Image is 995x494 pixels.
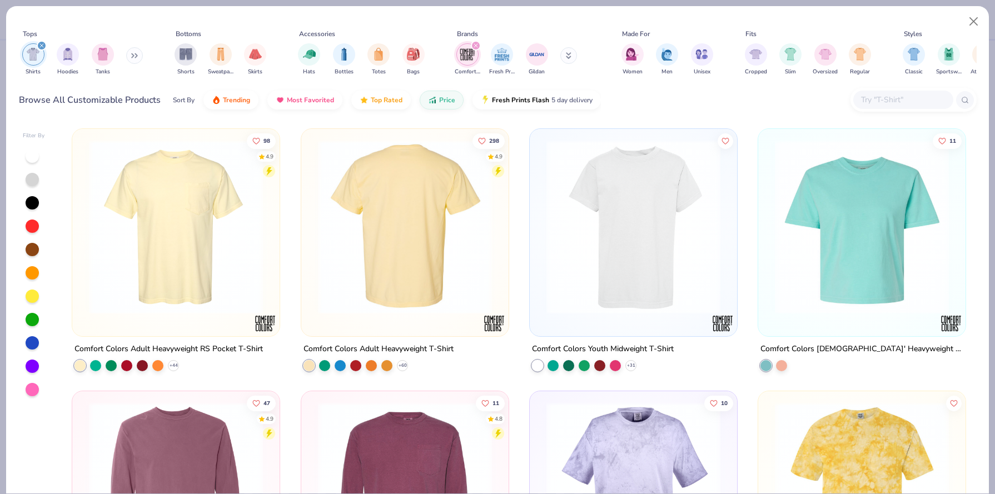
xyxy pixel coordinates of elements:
[407,48,419,61] img: Bags Image
[940,312,962,335] img: Comfort Colors logo
[22,43,44,76] button: filter button
[57,43,79,76] div: filter for Hoodies
[223,96,250,104] span: Trending
[526,43,548,76] div: filter for Gildan
[298,43,320,76] div: filter for Hats
[850,68,870,76] span: Regular
[312,140,497,314] img: e55d29c3-c55d-459c-bfd9-9b1c499ab3c6
[551,94,593,107] span: 5 day delivery
[263,138,270,143] span: 98
[784,48,797,61] img: Slim Image
[745,29,757,39] div: Fits
[27,48,39,61] img: Shirts Image
[785,68,796,76] span: Slim
[455,43,480,76] div: filter for Comfort Colors
[541,140,726,314] img: c8ccbca0-6ae1-4d8d-94ba-deb159e0abb2
[407,68,420,76] span: Bags
[475,396,504,411] button: Like
[532,342,674,356] div: Comfort Colors Youth Midweight T-Shirt
[854,48,867,61] img: Regular Image
[494,46,510,63] img: Fresh Prints Image
[529,46,545,63] img: Gildan Image
[255,312,277,335] img: Comfort Colors logo
[904,29,922,39] div: Styles
[455,68,480,76] span: Comfort Colors
[455,43,480,76] button: filter button
[439,96,455,104] span: Price
[494,152,502,161] div: 4.9
[263,401,270,406] span: 47
[779,43,802,76] div: filter for Slim
[946,396,962,411] button: Like
[244,43,266,76] div: filter for Skirts
[661,68,673,76] span: Men
[621,43,644,76] div: filter for Women
[248,68,262,76] span: Skirts
[626,362,635,369] span: + 31
[97,48,109,61] img: Tanks Image
[903,43,925,76] button: filter button
[304,342,454,356] div: Comfort Colors Adult Heavyweight T-Shirt
[936,68,962,76] span: Sportswear
[303,48,316,61] img: Hats Image
[247,396,276,411] button: Like
[57,68,78,76] span: Hoodies
[623,68,643,76] span: Women
[489,43,515,76] div: filter for Fresh Prints
[494,415,502,423] div: 4.8
[492,401,499,406] span: 11
[83,140,268,314] img: 284e3bdb-833f-4f21-a3b0-720291adcbd9
[367,43,390,76] div: filter for Totes
[695,48,708,61] img: Unisex Image
[726,140,911,314] img: ef61296a-35e3-4634-b89f-5174bda096c1
[779,43,802,76] button: filter button
[656,43,678,76] div: filter for Men
[905,68,923,76] span: Classic
[19,93,161,107] div: Browse All Customizable Products
[472,133,504,148] button: Like
[372,48,385,61] img: Totes Image
[247,133,276,148] button: Like
[96,68,110,76] span: Tanks
[351,91,411,109] button: Top Rated
[721,401,728,406] span: 10
[621,43,644,76] button: filter button
[23,132,45,140] div: Filter By
[22,43,44,76] div: filter for Shirts
[849,43,871,76] div: filter for Regular
[212,96,221,104] img: trending.gif
[760,342,963,356] div: Comfort Colors [DEMOGRAPHIC_DATA]' Heavyweight Cropped T-Shirt
[492,96,549,104] span: Fresh Prints Flash
[208,43,233,76] div: filter for Sweatpants
[367,43,390,76] button: filter button
[92,43,114,76] div: filter for Tanks
[57,43,79,76] button: filter button
[299,29,335,39] div: Accessories
[333,43,355,76] button: filter button
[813,68,838,76] span: Oversized
[933,133,962,148] button: Like
[481,96,490,104] img: flash.gif
[266,152,273,161] div: 4.9
[498,140,683,314] img: 029b8af0-80e6-406f-9fdc-fdf898547912
[402,43,425,76] button: filter button
[656,43,678,76] button: filter button
[203,91,258,109] button: Trending
[208,68,233,76] span: Sweatpants
[267,91,342,109] button: Most Favorited
[335,68,354,76] span: Bottles
[175,43,197,76] div: filter for Shorts
[694,68,710,76] span: Unisex
[745,43,767,76] div: filter for Cropped
[303,68,315,76] span: Hats
[813,43,838,76] button: filter button
[244,43,266,76] button: filter button
[457,29,478,39] div: Brands
[170,362,178,369] span: + 44
[371,96,402,104] span: Top Rated
[276,96,285,104] img: most_fav.gif
[718,133,733,148] button: Like
[92,43,114,76] button: filter button
[712,312,734,335] img: Comfort Colors logo
[215,48,227,61] img: Sweatpants Image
